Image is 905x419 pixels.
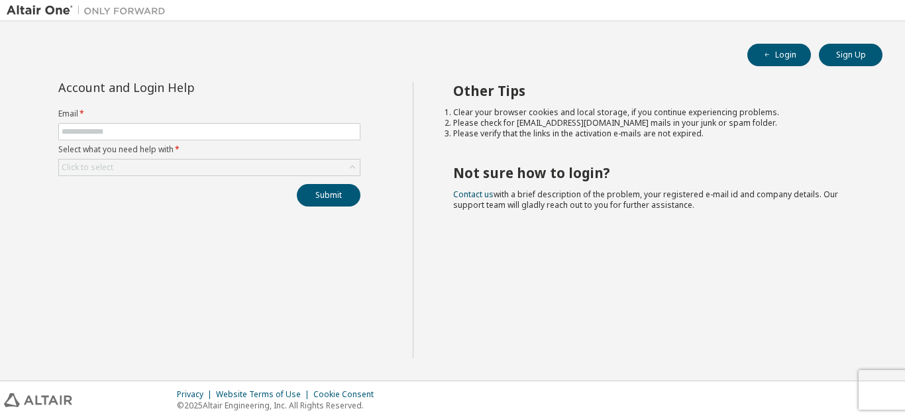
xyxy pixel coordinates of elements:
[453,128,859,139] li: Please verify that the links in the activation e-mails are not expired.
[7,4,172,17] img: Altair One
[747,44,811,66] button: Login
[216,389,313,400] div: Website Terms of Use
[4,393,72,407] img: altair_logo.svg
[59,160,360,175] div: Click to select
[62,162,113,173] div: Click to select
[58,82,300,93] div: Account and Login Help
[819,44,882,66] button: Sign Up
[453,118,859,128] li: Please check for [EMAIL_ADDRESS][DOMAIN_NAME] mails in your junk or spam folder.
[297,184,360,207] button: Submit
[58,109,360,119] label: Email
[453,189,494,200] a: Contact us
[58,144,360,155] label: Select what you need help with
[453,107,859,118] li: Clear your browser cookies and local storage, if you continue experiencing problems.
[453,189,838,210] span: with a brief description of the problem, your registered e-mail id and company details. Our suppo...
[177,400,382,411] p: © 2025 Altair Engineering, Inc. All Rights Reserved.
[453,82,859,99] h2: Other Tips
[177,389,216,400] div: Privacy
[453,164,859,181] h2: Not sure how to login?
[313,389,382,400] div: Cookie Consent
